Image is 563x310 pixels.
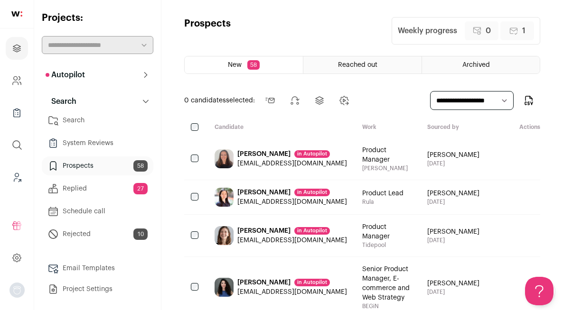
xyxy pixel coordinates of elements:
[11,11,22,17] img: wellfound-shorthand-0d5821cbd27db2630d0214b213865d53afaa358527fdda9d0ea32b1df1b89c2c.svg
[427,279,479,288] span: [PERSON_NAME]
[294,279,330,286] div: in Autopilot
[237,188,347,197] div: [PERSON_NAME]
[427,160,479,167] span: [DATE]
[362,222,412,241] span: Product Manager
[247,60,260,70] span: 58
[362,302,412,310] span: BEGiN
[215,278,234,297] img: e7913ae75c3d753d78dba4f32cac50ffdeabc50ad6a6f74f1fb3d9a1ce5992e3.jpg
[303,56,421,73] a: Reached out
[9,283,25,298] button: Open dropdown
[9,283,25,298] img: nopic.png
[294,150,330,158] div: in Autopilot
[427,189,479,198] span: [PERSON_NAME]
[46,69,85,81] p: Autopilot
[522,25,525,36] span: 1
[184,17,231,45] h1: Prospects
[6,69,28,92] a: Company and ATS Settings
[362,241,412,249] span: Tidepool
[133,160,148,172] span: 58
[420,123,487,132] div: Sourced by
[133,228,148,240] span: 10
[333,89,356,112] button: Change candidates stage
[427,288,479,296] span: [DATE]
[294,189,330,196] div: in Autopilot
[215,149,234,168] img: 4ef4f00690cc3ac2da375bd6a302755f8030c826d003cc4f370c74ebe4c83b0a.jpg
[427,227,479,237] span: [PERSON_NAME]
[6,101,28,124] a: Company Lists
[362,146,412,164] span: Product Manager
[398,25,457,36] div: Weekly progress
[487,123,540,132] div: Actions
[42,156,153,175] a: Prospects58
[215,226,234,245] img: a2163bec006580690e04e128ca46e7aabe99019f04411a1f5a8734d13a784989
[462,62,490,68] span: Archived
[228,62,242,68] span: New
[338,62,377,68] span: Reached out
[422,56,540,73] a: Archived
[517,89,540,112] button: Export to CSV
[42,280,153,299] a: Project Settings
[294,227,330,235] div: in Autopilot
[237,236,347,245] div: [EMAIL_ADDRESS][DOMAIN_NAME]
[6,37,28,60] a: Projects
[486,25,491,36] span: 0
[42,11,153,25] h2: Projects:
[6,166,28,189] a: Leads (Backoffice)
[133,183,148,194] span: 27
[237,226,347,236] div: [PERSON_NAME]
[184,97,226,104] span: 0 candidates
[42,134,153,153] a: System Reviews
[42,111,153,130] a: Search
[427,198,479,206] span: [DATE]
[215,188,234,207] img: d8cebf34e4f024cfdb3d0fc9c8edf8ed7b398841c8bcbe1a54f0ccc9ab287e5d.jpg
[237,159,347,168] div: [EMAIL_ADDRESS][DOMAIN_NAME]
[237,149,347,159] div: [PERSON_NAME]
[362,198,403,206] span: Rula
[427,150,479,160] span: [PERSON_NAME]
[427,237,479,244] span: [DATE]
[362,189,403,198] span: Product Lead
[184,96,255,105] span: selected:
[42,92,153,111] button: Search
[42,65,153,84] button: Autopilot
[42,179,153,198] a: Replied27
[207,123,355,132] div: Candidate
[362,264,412,302] span: Senior Product Manager, E-commerce and Web Strategy
[237,197,347,207] div: [EMAIL_ADDRESS][DOMAIN_NAME]
[237,287,347,297] div: [EMAIL_ADDRESS][DOMAIN_NAME]
[237,278,347,287] div: [PERSON_NAME]
[42,259,153,278] a: Email Templates
[525,277,554,305] iframe: Help Scout Beacon - Open
[46,96,76,107] p: Search
[355,123,420,132] div: Work
[42,202,153,221] a: Schedule call
[362,164,412,172] span: [PERSON_NAME]
[42,225,153,244] a: Rejected10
